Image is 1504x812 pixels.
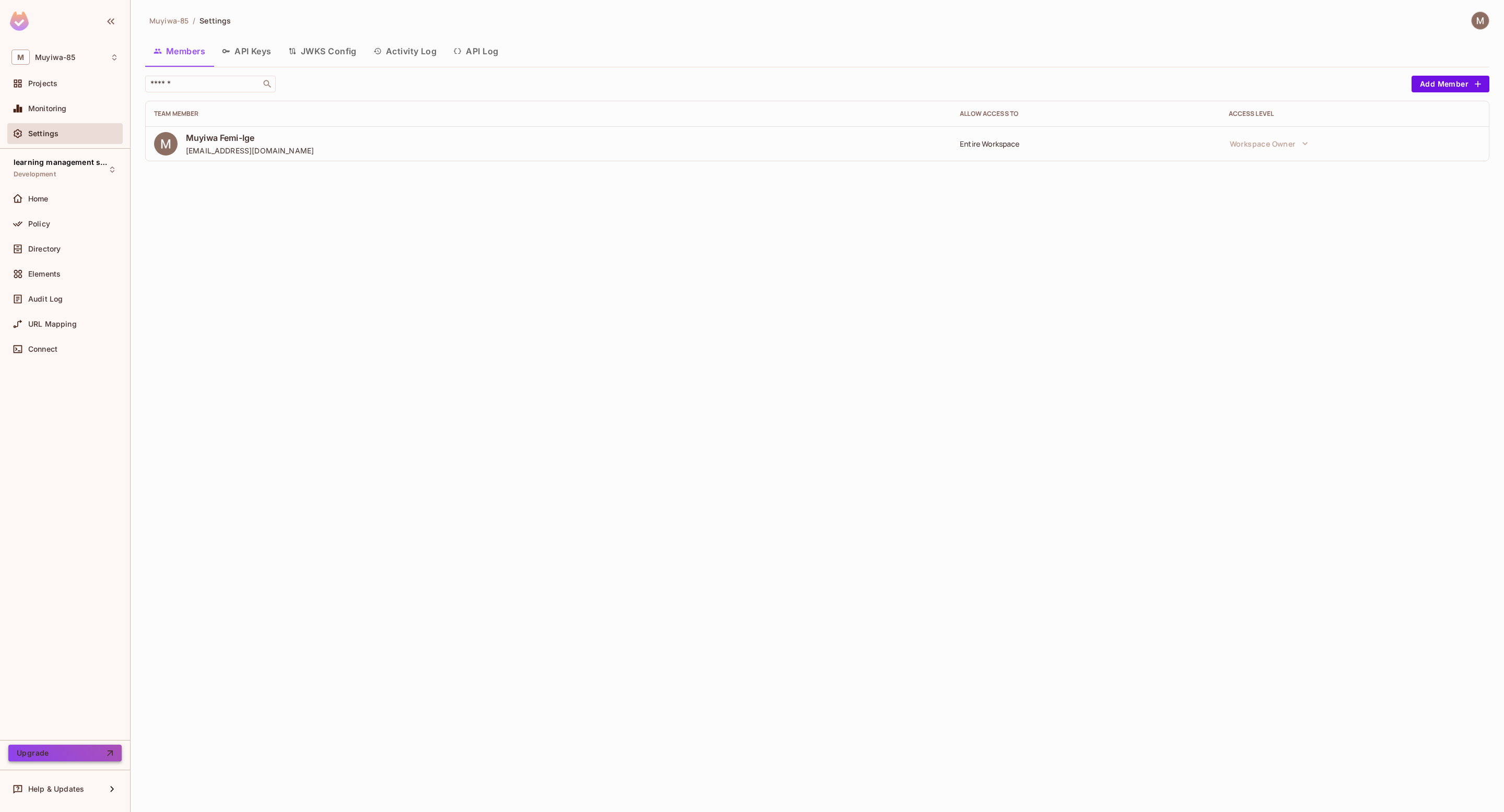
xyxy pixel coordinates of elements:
span: Settings [28,129,58,138]
button: Activity Log [365,38,445,64]
div: Entire Workspace [960,139,1212,149]
span: Home [28,195,49,203]
button: Upgrade [8,745,122,761]
span: Elements [28,270,61,278]
span: Muyiwa Femi-Ige [186,132,314,144]
img: Muyiwa Femi-Ige [1472,12,1489,29]
span: Development [14,170,56,178]
li: / [193,16,195,26]
button: JWKS Config [280,38,365,64]
div: Allow Access to [960,110,1212,118]
span: Projects [28,79,57,88]
button: Members [145,38,214,64]
button: Workspace Owner [1225,133,1313,154]
button: Add Member [1412,76,1489,92]
span: Connect [28,345,57,353]
img: SReyMgAAAABJRU5ErkJggg== [10,11,29,31]
span: M [11,50,30,65]
span: Help & Updates [28,785,84,793]
span: Directory [28,245,61,253]
button: API Log [445,38,507,64]
span: URL Mapping [28,320,77,328]
span: learning management system [14,158,108,166]
span: Policy [28,220,50,228]
span: [EMAIL_ADDRESS][DOMAIN_NAME] [186,146,314,156]
img: ACg8ocL3tWbKUp3_0_czS4f-Kx3YqWyDdtKFm35voRTgd962qtSTrA=s96-c [154,132,178,156]
div: Access Level [1229,110,1480,118]
span: Audit Log [28,295,63,303]
span: Monitoring [28,104,67,113]
div: Team Member [154,110,943,118]
span: Settings [199,16,231,26]
span: Workspace: Muyiwa-85 [35,53,75,62]
button: API Keys [214,38,280,64]
span: Muyiwa-85 [149,16,189,26]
